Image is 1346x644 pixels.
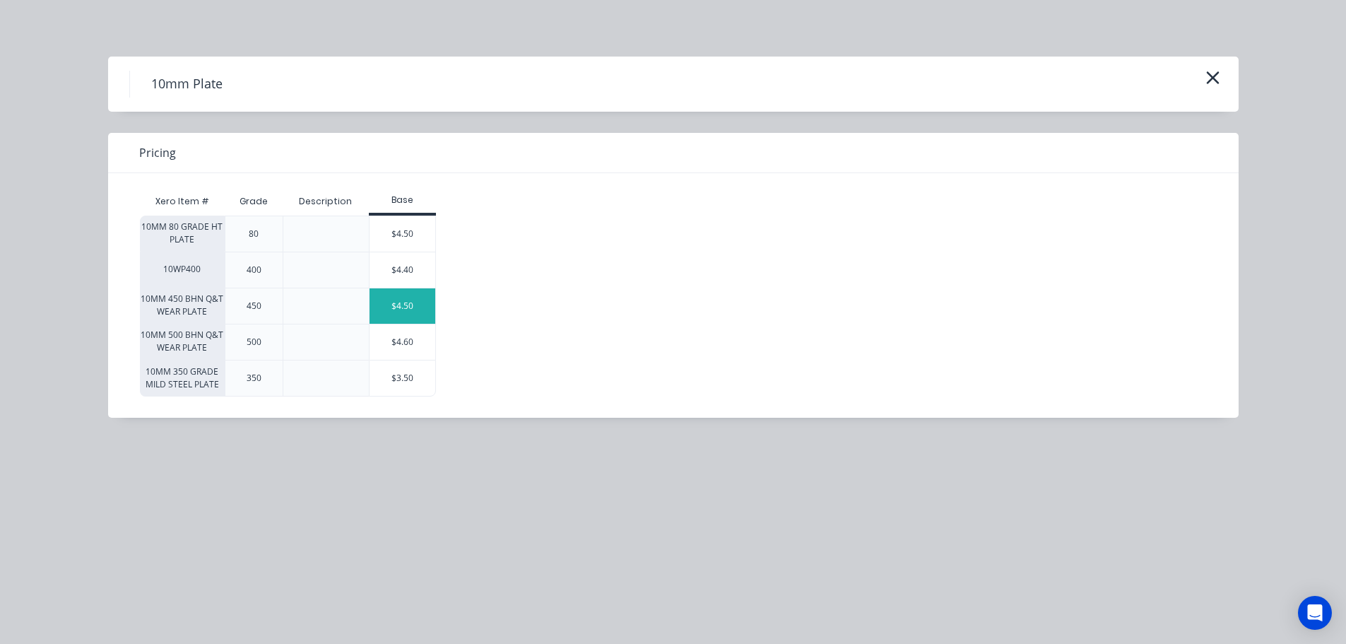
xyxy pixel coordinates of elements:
div: 10MM 80 GRADE HT PLATE [140,216,225,252]
div: $4.50 [370,288,436,324]
div: 10MM 450 BHN Q&T WEAR PLATE [140,288,225,324]
div: $3.50 [370,361,436,396]
div: $4.50 [370,216,436,252]
div: 10MM 500 BHN Q&T WEAR PLATE [140,324,225,360]
div: Grade [228,184,279,219]
div: 10MM 350 GRADE MILD STEEL PLATE [140,360,225,397]
div: Base [369,194,437,206]
div: Xero Item # [140,187,225,216]
div: 400 [247,264,261,276]
div: Description [288,184,363,219]
div: 350 [247,372,261,385]
div: 80 [249,228,259,240]
div: $4.60 [370,324,436,360]
div: 500 [247,336,261,349]
div: Open Intercom Messenger [1298,596,1332,630]
div: 450 [247,300,261,312]
h4: 10mm Plate [129,71,244,98]
span: Pricing [139,144,176,161]
div: $4.40 [370,252,436,288]
div: 10WP400 [140,252,225,288]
